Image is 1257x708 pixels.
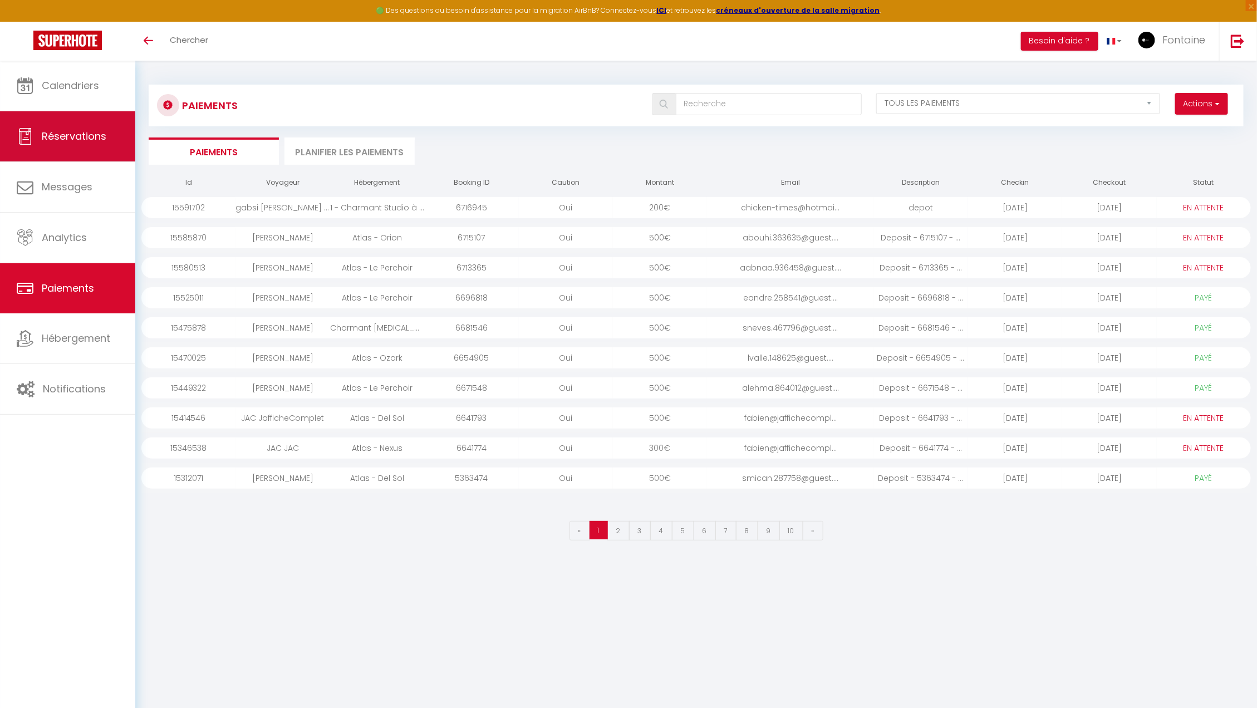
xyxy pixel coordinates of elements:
[42,180,92,194] span: Messages
[664,292,671,303] span: €
[141,173,235,193] th: Id
[968,173,1062,193] th: Checkin
[424,347,518,368] div: 6654905
[141,407,235,429] div: 15414546
[1021,32,1098,51] button: Besoin d'aide ?
[613,317,707,338] div: 500
[715,521,736,540] a: 7
[519,197,613,218] div: Oui
[873,173,968,193] th: Description
[707,437,873,459] div: fabien@jaffichecompl...
[779,521,803,540] a: 10
[1162,33,1205,47] span: Fontaine
[424,227,518,248] div: 6715107
[873,407,968,429] div: Deposit - 6641793 - ...
[424,468,518,489] div: 5363474
[1062,317,1156,338] div: [DATE]
[873,317,968,338] div: Deposit - 6681546 - ...
[235,317,330,338] div: [PERSON_NAME]
[424,437,518,459] div: 6641774
[578,526,581,535] span: «
[968,407,1062,429] div: [DATE]
[629,521,651,540] a: 3
[707,377,873,399] div: alehma.864012@guest....
[707,287,873,308] div: eandre.258541@guest....
[235,347,330,368] div: [PERSON_NAME]
[613,257,707,278] div: 500
[803,521,823,540] a: Next
[707,317,873,338] div: sneves.467796@guest....
[707,257,873,278] div: aabnaa.936458@guest....
[613,287,707,308] div: 500
[141,437,235,459] div: 15346538
[424,257,518,278] div: 6713365
[424,377,518,399] div: 6671548
[330,257,424,278] div: Atlas - Le Perchoir
[1157,173,1251,193] th: Statut
[519,287,613,308] div: Oui
[968,347,1062,368] div: [DATE]
[672,521,694,540] a: 5
[613,468,707,489] div: 500
[235,287,330,308] div: [PERSON_NAME]
[424,287,518,308] div: 6696818
[613,197,707,218] div: 200
[613,437,707,459] div: 300
[607,521,630,540] a: 2
[758,521,780,540] a: 9
[170,34,208,46] span: Chercher
[968,437,1062,459] div: [DATE]
[161,22,217,61] a: Chercher
[1210,658,1249,700] iframe: Chat
[235,197,330,218] div: gabsi [PERSON_NAME] [PERSON_NAME] [PERSON_NAME] nezar
[873,437,968,459] div: Deposit - 6641774 - ...
[613,173,707,193] th: Montant
[694,521,716,540] a: 6
[664,442,671,454] span: €
[141,468,235,489] div: 15312071
[1062,468,1156,489] div: [DATE]
[1138,32,1155,48] img: ...
[42,230,87,244] span: Analytics
[330,173,424,193] th: Hébergement
[519,227,613,248] div: Oui
[1062,197,1156,218] div: [DATE]
[1231,34,1245,48] img: logout
[1062,407,1156,429] div: [DATE]
[284,137,415,165] li: Planifier les paiements
[330,227,424,248] div: Atlas - Orion
[968,257,1062,278] div: [DATE]
[42,331,110,345] span: Hébergement
[664,412,671,424] span: €
[43,382,106,396] span: Notifications
[141,317,235,338] div: 15475878
[182,93,238,118] h3: Paiements
[650,521,672,540] a: 4
[519,377,613,399] div: Oui
[613,377,707,399] div: 500
[519,437,613,459] div: Oui
[141,197,235,218] div: 15591702
[707,173,873,193] th: Email
[1130,22,1219,61] a: ... Fontaine
[235,227,330,248] div: [PERSON_NAME]
[1175,93,1228,115] button: Actions
[235,377,330,399] div: [PERSON_NAME]
[330,287,424,308] div: Atlas - Le Perchoir
[707,407,873,429] div: fabien@jaffichecompl...
[613,227,707,248] div: 500
[613,407,707,429] div: 500
[873,468,968,489] div: Deposit - 5363474 - ...
[424,317,518,338] div: 6681546
[664,322,671,333] span: €
[519,347,613,368] div: Oui
[330,197,424,218] div: 1 - Charmant Studio à 30min des Plages
[707,347,873,368] div: lvalle.148625@guest....
[707,468,873,489] div: smican.287758@guest....
[873,257,968,278] div: Deposit - 6713365 - ...
[424,173,518,193] th: Booking ID
[1062,227,1156,248] div: [DATE]
[657,6,667,15] strong: ICI
[873,287,968,308] div: Deposit - 6696818 - ...
[141,347,235,368] div: 15470025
